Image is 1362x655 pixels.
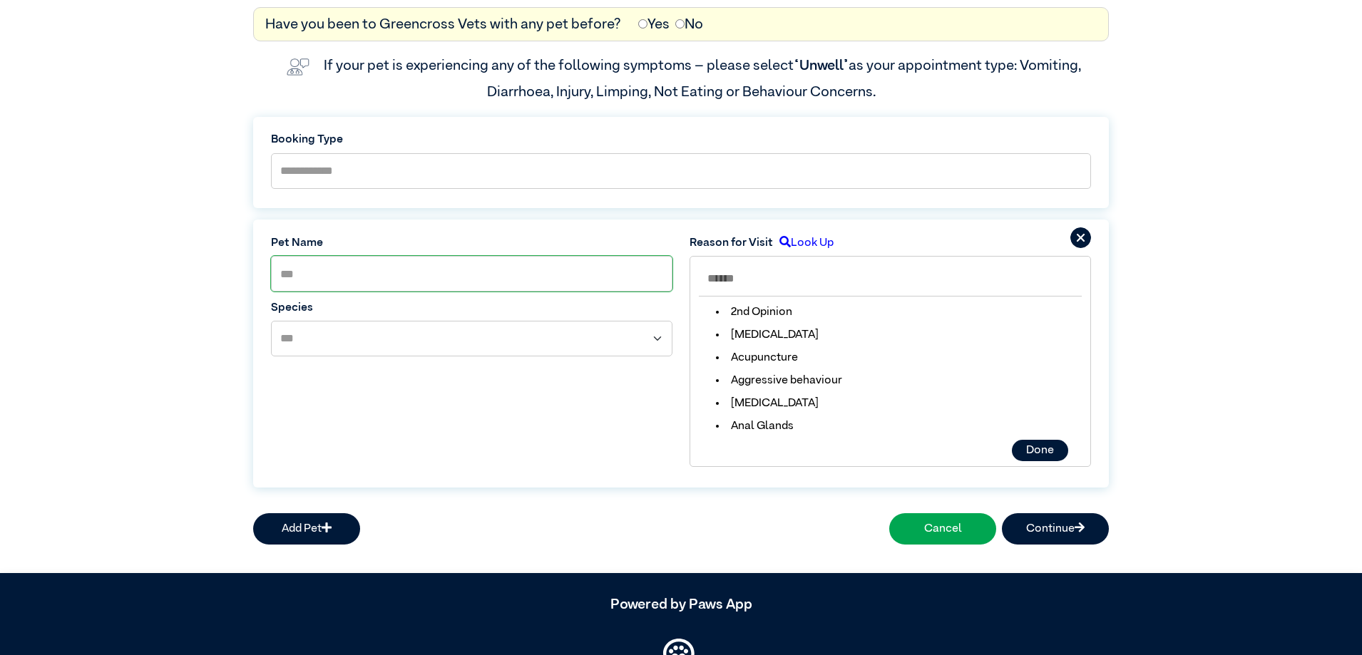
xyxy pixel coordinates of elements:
[705,418,805,435] li: Anal Glands
[265,14,621,35] label: Have you been to Greencross Vets with any pet before?
[253,596,1109,613] h5: Powered by Paws App
[638,14,670,35] label: Yes
[690,234,773,252] label: Reason for Visit
[675,14,703,35] label: No
[638,19,647,29] input: Yes
[773,234,834,252] label: Look Up
[1002,513,1109,545] button: Continue
[324,58,1084,98] label: If your pet is experiencing any of the following symptoms – please select as your appointment typ...
[794,58,849,73] span: “Unwell”
[675,19,685,29] input: No
[705,395,830,412] li: [MEDICAL_DATA]
[271,234,672,252] label: Pet Name
[889,513,996,545] button: Cancel
[705,349,809,366] li: Acupuncture
[253,513,360,545] button: Add Pet
[705,326,830,344] li: [MEDICAL_DATA]
[271,131,1091,148] label: Booking Type
[705,304,804,321] li: 2nd Opinion
[281,53,315,81] img: vet
[271,299,672,316] label: Species
[705,372,854,389] li: Aggressive behaviour
[1012,440,1068,461] button: Done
